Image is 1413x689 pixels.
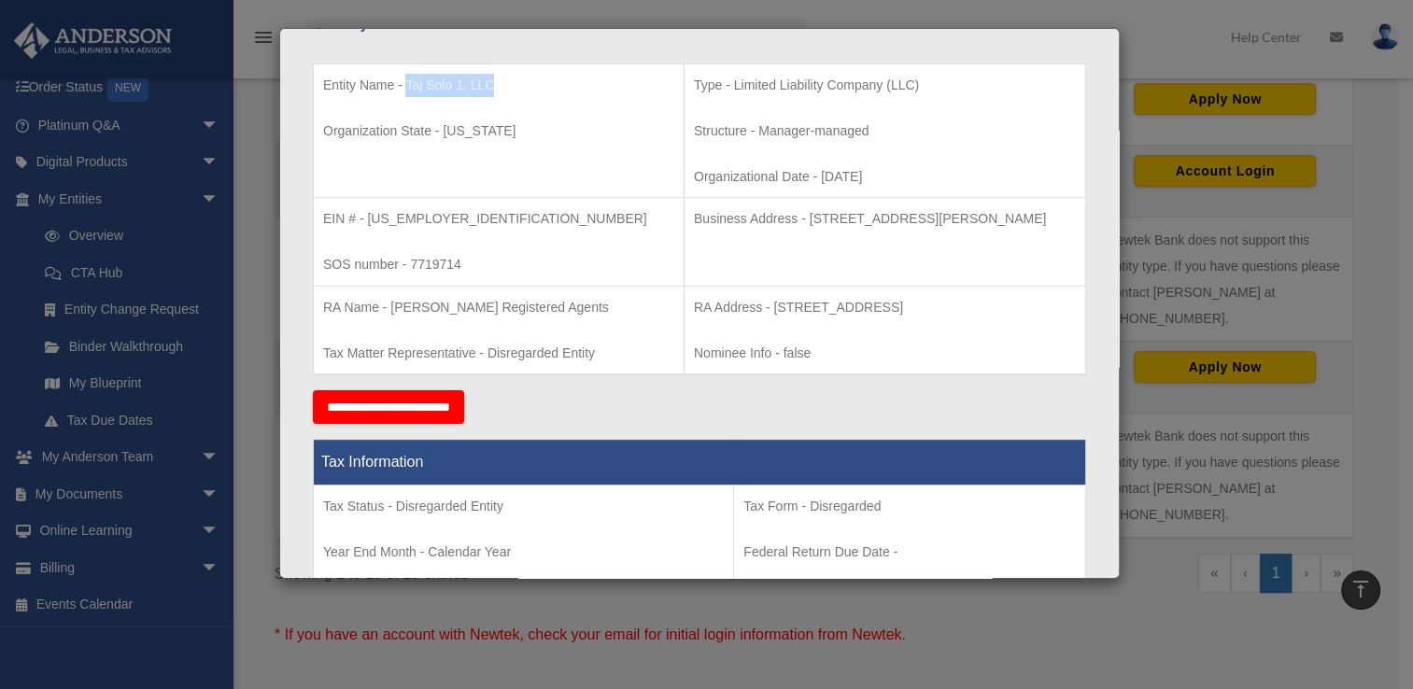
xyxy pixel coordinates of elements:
[694,207,1076,231] p: Business Address - [STREET_ADDRESS][PERSON_NAME]
[323,541,724,564] p: Year End Month - Calendar Year
[323,296,674,319] p: RA Name - [PERSON_NAME] Registered Agents
[323,495,724,518] p: Tax Status - Disregarded Entity
[314,485,734,624] td: Tax Period Type - Calendar Year
[694,120,1076,143] p: Structure - Manager-managed
[694,296,1076,319] p: RA Address - [STREET_ADDRESS]
[323,342,674,365] p: Tax Matter Representative - Disregarded Entity
[323,120,674,143] p: Organization State - [US_STATE]
[323,74,674,97] p: Entity Name - Taj Solo 1, LLC
[323,207,674,231] p: EIN # - [US_EMPLOYER_IDENTIFICATION_NUMBER]
[743,495,1076,518] p: Tax Form - Disregarded
[694,342,1076,365] p: Nominee Info - false
[694,74,1076,97] p: Type - Limited Liability Company (LLC)
[694,165,1076,189] p: Organizational Date - [DATE]
[323,253,674,276] p: SOS number - 7719714
[743,541,1076,564] p: Federal Return Due Date -
[314,440,1086,485] th: Tax Information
